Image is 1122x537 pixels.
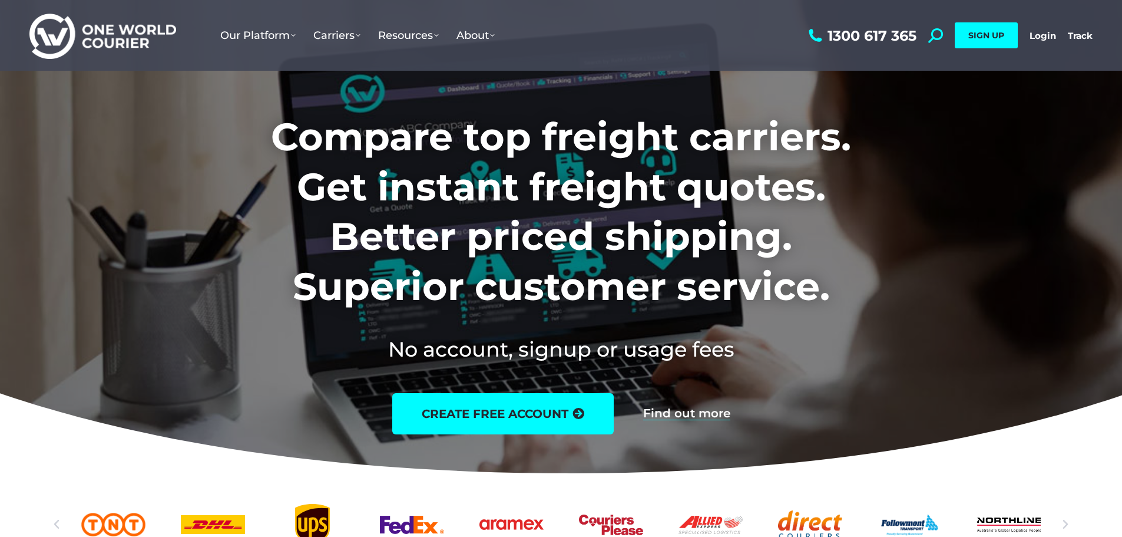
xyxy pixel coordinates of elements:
a: SIGN UP [955,22,1018,48]
a: Track [1068,30,1093,41]
img: One World Courier [29,12,176,60]
a: Our Platform [211,17,305,54]
a: Find out more [643,407,730,420]
a: Resources [369,17,448,54]
span: Our Platform [220,29,296,42]
a: create free account [392,393,614,434]
span: About [456,29,495,42]
a: About [448,17,504,54]
span: SIGN UP [968,30,1004,41]
h2: No account, signup or usage fees [193,335,929,364]
a: Login [1030,30,1056,41]
h1: Compare top freight carriers. Get instant freight quotes. Better priced shipping. Superior custom... [193,112,929,311]
a: 1300 617 365 [806,28,916,43]
a: Carriers [305,17,369,54]
span: Carriers [313,29,360,42]
span: Resources [378,29,439,42]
